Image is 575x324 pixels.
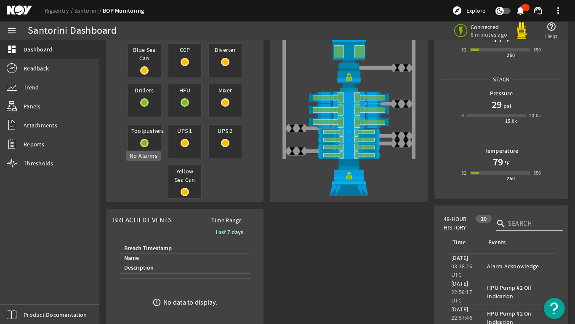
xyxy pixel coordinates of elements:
mat-icon: explore [452,5,462,16]
div: 350 [533,169,541,177]
span: 8 minutes ago [471,31,507,38]
span: Panels [24,102,41,111]
img: ValveClose.png [393,100,402,108]
div: 20.0k [529,111,541,120]
div: 32 [461,169,467,177]
div: Breach Timestamp [123,244,243,253]
img: ShearRamOpen.png [277,116,421,128]
span: Product Documentation [24,310,87,319]
div: HPU Pump #2 Off Indication [487,283,551,300]
button: Open Resource Center [544,298,565,319]
span: Dashboard [24,45,52,54]
div: Breach Timestamp [124,244,172,253]
span: °F [503,159,510,167]
span: UPS 2 [209,125,242,137]
b: Temperature [484,147,519,155]
img: PipeRamOpen.png [277,151,421,159]
img: ValveClose.png [393,139,402,148]
button: Last 7 days [209,224,250,240]
input: Search [508,219,556,229]
span: Breached Events [113,216,172,224]
legacy-datetime-component: [DATE] [451,254,469,262]
mat-icon: menu [7,26,17,36]
span: Drillers [128,84,161,96]
button: more_vert [548,0,568,21]
div: Alarm Acknowledge [487,262,551,270]
img: ShearRamOpen.png [277,104,421,116]
legacy-datetime-component: [DATE] [451,305,469,313]
mat-icon: help_outline [546,22,556,32]
h1: 29 [492,98,502,111]
img: PipeRamOpen.png [277,128,421,136]
legacy-datetime-component: 22:58:17 UTC [451,288,472,304]
img: LowerAnnularOpen.png [277,34,421,67]
div: 250 [507,174,515,183]
div: Santorini Dashboard [28,27,117,35]
div: Events [487,238,548,247]
span: Attachments [24,121,57,130]
legacy-datetime-component: [DATE] [451,280,469,287]
img: ValveClose.png [393,132,402,140]
span: Time Range: [205,216,250,224]
img: RiserConnectorLock.png [277,68,421,92]
a: Santorini [74,7,103,14]
img: PipeRamOpen.png [277,136,421,143]
span: Reports [24,140,44,148]
img: ValveClose.png [402,139,410,148]
img: PipeRamOpen.png [277,143,421,151]
div: 250 [507,51,515,59]
span: Explore [466,6,485,15]
span: UPS 1 [168,125,201,137]
img: ValveClose.png [402,64,410,73]
img: ValveClose.png [296,147,305,156]
a: Rigsentry [45,7,74,14]
mat-icon: notifications [515,5,525,16]
span: CCP [168,44,201,56]
div: 32 [461,46,467,54]
span: Yellow Sea Can [168,165,201,186]
span: Stack [490,75,512,84]
mat-icon: support_agent [533,5,543,16]
div: Name [124,254,139,263]
mat-icon: dashboard [7,44,17,54]
a: BOP Monitoring [103,7,144,15]
legacy-datetime-component: 03:38:26 UTC [451,262,472,278]
div: Description [124,263,154,273]
span: Trend [24,83,39,92]
span: Diverter [209,44,242,56]
img: ValveClose.png [393,64,402,73]
span: Mixer [209,84,242,96]
img: ValveClose.png [402,100,410,108]
button: Explore [449,4,489,17]
img: Yellowpod.svg [513,22,530,39]
div: Name [123,254,243,263]
img: WellheadConnectorLock.png [277,159,421,196]
mat-icon: error_outline [152,298,161,307]
span: psi [502,102,511,110]
img: ShearRamOpen.png [277,92,421,104]
div: Time [451,238,477,247]
div: 0 [461,111,464,120]
div: Time [453,238,466,247]
div: 15.0k [505,117,517,125]
span: Connected [471,23,507,31]
b: Pressure [490,89,513,97]
img: ValveClose.png [296,124,305,133]
div: Events [488,238,506,247]
span: Readback [24,64,49,73]
span: Help [545,32,557,40]
img: ValveClose.png [288,147,297,156]
img: ValveClose.png [402,132,410,140]
h1: 79 [493,155,503,169]
span: Thresholds [24,159,53,167]
img: ValveClose.png [288,124,297,133]
div: 10 [476,215,492,223]
span: 48-Hour History [444,215,471,232]
div: No data to display. [163,298,217,307]
div: 350 [533,46,541,54]
b: Last 7 days [216,228,243,236]
span: Blue Sea Can [128,44,161,64]
div: Description [123,263,243,273]
span: °F [503,36,510,44]
span: HPU [168,84,201,96]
